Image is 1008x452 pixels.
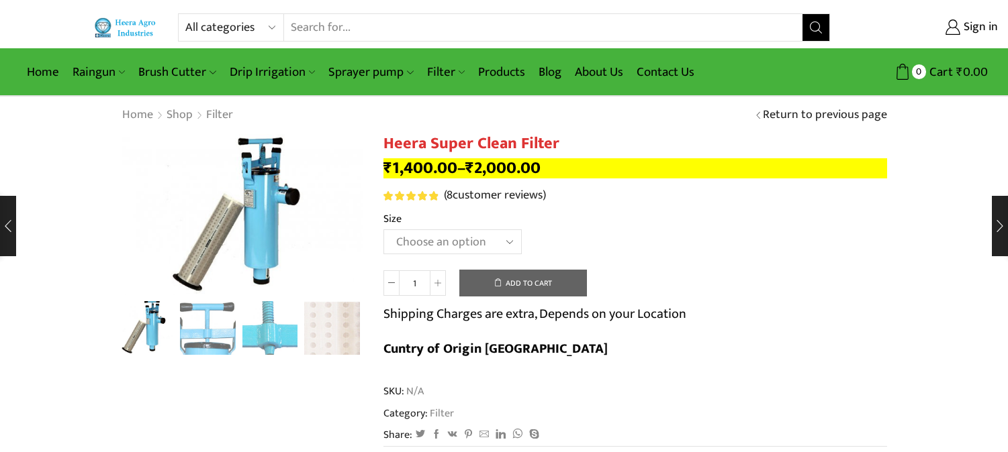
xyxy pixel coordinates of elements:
a: Raingun [66,56,132,88]
span: Category: [383,406,454,421]
span: 8 [383,191,441,201]
a: Filter [205,107,234,124]
span: 0 [912,64,926,78]
a: Filter [420,56,471,88]
span: Cart [926,63,953,81]
a: Home [20,56,66,88]
p: – [383,158,887,178]
span: Rated out of 5 based on customer ratings [383,191,438,201]
a: Shop [166,107,193,124]
span: Share: [383,427,412,443]
p: Shipping Charges are extra, Depends on your Location [383,303,686,325]
a: Filter [428,404,454,422]
bdi: 2,000.00 [465,154,541,182]
input: Product quantity [400,270,430,296]
span: ₹ [383,154,392,182]
img: Heera-super-clean-filter [118,299,174,355]
li: 2 / 4 [180,301,236,355]
a: Blog [532,56,568,88]
span: 8 [447,185,453,205]
a: Return to previous page [763,107,887,124]
a: Products [471,56,532,88]
b: Cuntry of Origin [GEOGRAPHIC_DATA] [383,337,608,360]
a: Drip Irrigation [223,56,322,88]
input: Search for... [284,14,802,41]
a: (8customer reviews) [444,187,546,205]
div: Rated 5.00 out of 5 [383,191,438,201]
a: Contact Us [630,56,701,88]
img: _Heera-super-clean-filter-2 [242,301,298,357]
nav: Breadcrumb [122,107,234,124]
button: Add to cart [459,270,587,296]
a: Sprayer pump [322,56,420,88]
bdi: 0.00 [956,62,988,82]
span: Sign in [960,19,998,36]
img: Heera-super-clean-filter--1 [180,301,236,357]
img: Heera-super-clean-filter [122,134,363,294]
div: 1 / 4 [122,134,363,294]
span: ₹ [465,154,474,182]
li: 4 / 4 [304,301,360,355]
span: ₹ [956,62,963,82]
label: Size [383,211,402,227]
h1: Heera Super Clean Filter [383,134,887,154]
a: Sign in [850,15,998,40]
a: 0 Cart ₹0.00 [843,60,988,84]
button: Search button [803,14,829,41]
img: _Heera-super-clean-filter-3 [304,301,360,357]
a: About Us [568,56,630,88]
a: Brush Cutter [132,56,222,88]
span: N/A [404,384,424,399]
a: Heera-super-clean-filter–1 [180,301,236,357]
bdi: 1,400.00 [383,154,457,182]
a: Home [122,107,154,124]
li: 1 / 4 [118,301,174,355]
li: 3 / 4 [242,301,298,355]
span: SKU: [383,384,887,399]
